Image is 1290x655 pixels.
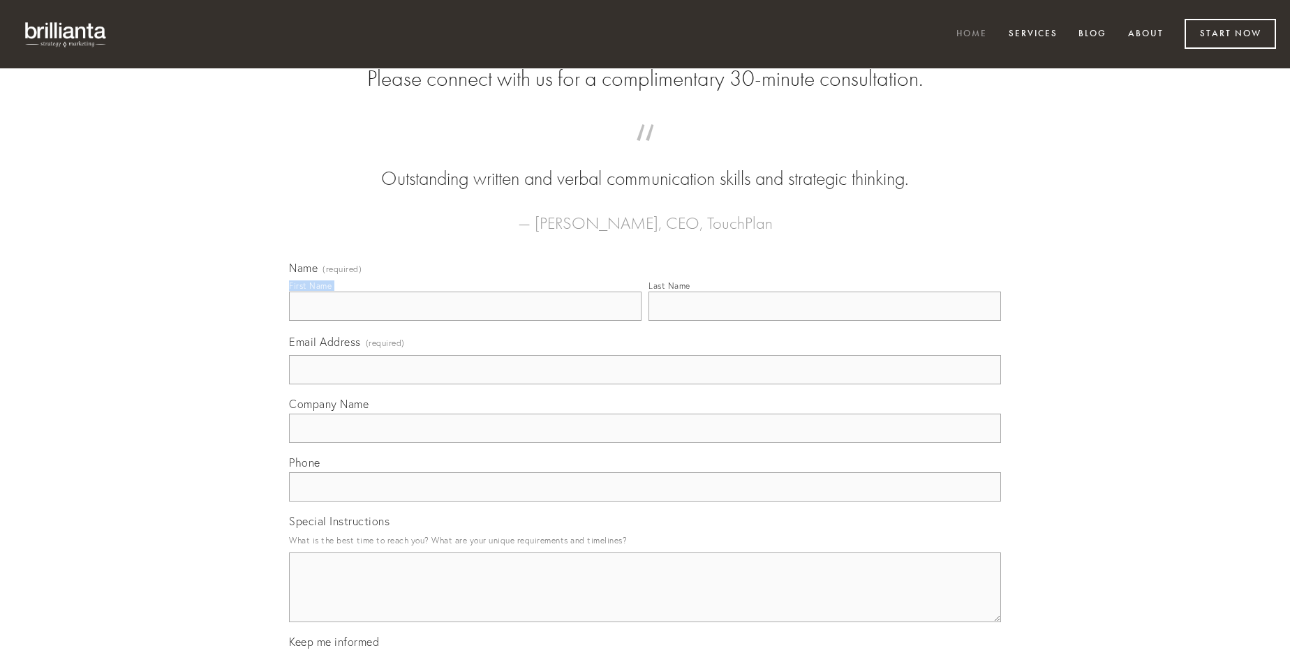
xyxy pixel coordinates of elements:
[1069,23,1115,46] a: Blog
[1119,23,1173,46] a: About
[289,531,1001,550] p: What is the best time to reach you? What are your unique requirements and timelines?
[311,138,979,193] blockquote: Outstanding written and verbal communication skills and strategic thinking.
[289,335,361,349] span: Email Address
[289,261,318,275] span: Name
[366,333,405,352] span: (required)
[947,23,996,46] a: Home
[1185,19,1276,49] a: Start Now
[322,265,362,273] span: (required)
[311,193,979,237] figcaption: — [PERSON_NAME], CEO, TouchPlan
[289,514,390,528] span: Special Instructions
[648,280,690,291] div: Last Name
[289,280,332,291] div: First Name
[289,66,1001,92] h2: Please connect with us for a complimentary 30-minute consultation.
[1000,23,1067,46] a: Services
[289,456,320,469] span: Phone
[289,635,379,649] span: Keep me informed
[311,138,979,165] span: “
[289,397,369,411] span: Company Name
[14,14,119,54] img: brillianta - research, strategy, marketing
